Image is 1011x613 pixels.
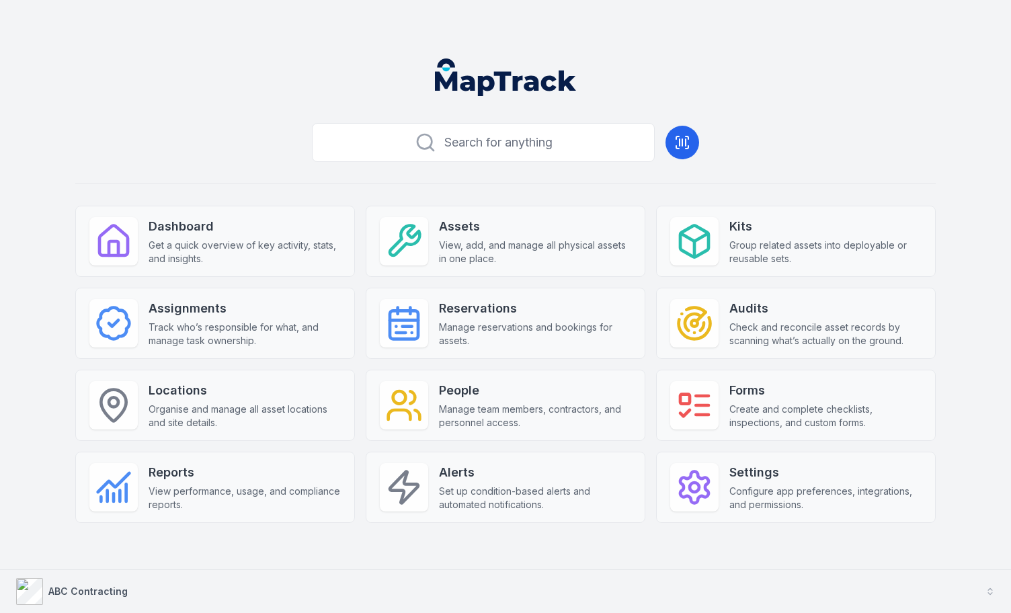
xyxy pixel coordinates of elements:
[149,239,341,265] span: Get a quick overview of key activity, stats, and insights.
[729,321,922,348] span: Check and reconcile asset records by scanning what’s actually on the ground.
[439,321,631,348] span: Manage reservations and bookings for assets.
[75,370,355,441] a: LocationsOrganise and manage all asset locations and site details.
[729,381,922,400] strong: Forms
[439,463,631,482] strong: Alerts
[729,403,922,430] span: Create and complete checklists, inspections, and custom forms.
[439,381,631,400] strong: People
[439,299,631,318] strong: Reservations
[729,463,922,482] strong: Settings
[366,452,645,523] a: AlertsSet up condition-based alerts and automated notifications.
[413,58,598,96] nav: Global
[444,133,553,152] span: Search for anything
[656,206,936,277] a: KitsGroup related assets into deployable or reusable sets.
[75,452,355,523] a: ReportsView performance, usage, and compliance reports.
[656,370,936,441] a: FormsCreate and complete checklists, inspections, and custom forms.
[48,585,128,597] strong: ABC Contracting
[149,381,341,400] strong: Locations
[439,403,631,430] span: Manage team members, contractors, and personnel access.
[312,123,655,162] button: Search for anything
[149,403,341,430] span: Organise and manage all asset locations and site details.
[366,288,645,359] a: ReservationsManage reservations and bookings for assets.
[656,288,936,359] a: AuditsCheck and reconcile asset records by scanning what’s actually on the ground.
[149,485,341,512] span: View performance, usage, and compliance reports.
[149,299,341,318] strong: Assignments
[75,206,355,277] a: DashboardGet a quick overview of key activity, stats, and insights.
[149,463,341,482] strong: Reports
[439,485,631,512] span: Set up condition-based alerts and automated notifications.
[439,239,631,265] span: View, add, and manage all physical assets in one place.
[149,321,341,348] span: Track who’s responsible for what, and manage task ownership.
[729,485,922,512] span: Configure app preferences, integrations, and permissions.
[149,217,341,236] strong: Dashboard
[439,217,631,236] strong: Assets
[729,239,922,265] span: Group related assets into deployable or reusable sets.
[366,206,645,277] a: AssetsView, add, and manage all physical assets in one place.
[729,299,922,318] strong: Audits
[75,288,355,359] a: AssignmentsTrack who’s responsible for what, and manage task ownership.
[729,217,922,236] strong: Kits
[366,370,645,441] a: PeopleManage team members, contractors, and personnel access.
[656,452,936,523] a: SettingsConfigure app preferences, integrations, and permissions.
